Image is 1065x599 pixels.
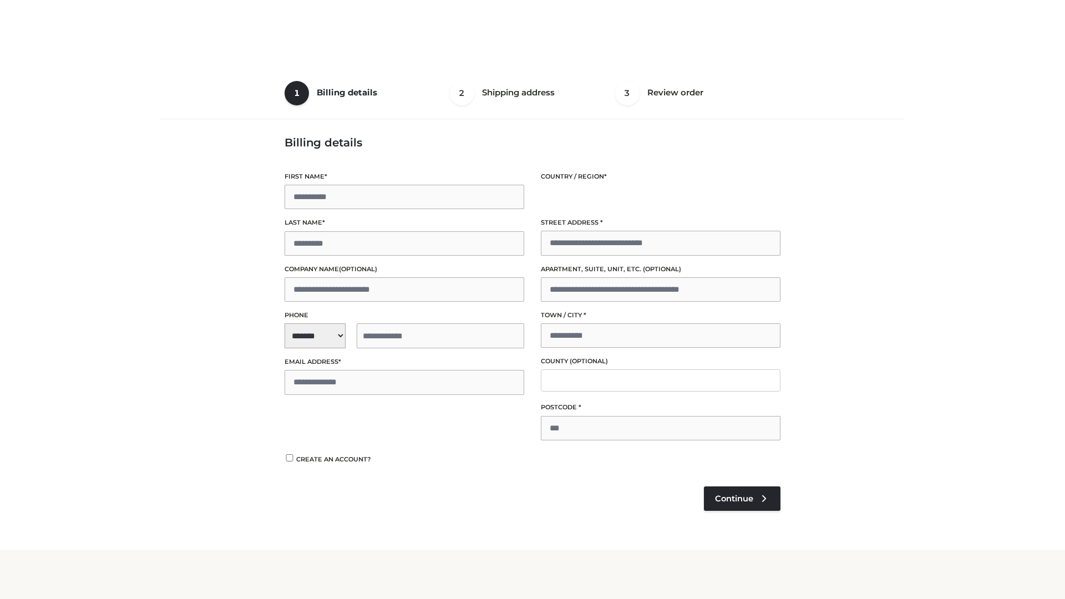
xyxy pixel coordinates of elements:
[285,454,295,461] input: Create an account?
[285,136,780,149] h3: Billing details
[541,402,780,413] label: Postcode
[570,357,608,365] span: (optional)
[285,357,524,367] label: Email address
[541,356,780,367] label: County
[541,217,780,228] label: Street address
[285,217,524,228] label: Last name
[541,264,780,275] label: Apartment, suite, unit, etc.
[643,265,681,273] span: (optional)
[541,171,780,182] label: Country / Region
[715,494,753,504] span: Continue
[339,265,377,273] span: (optional)
[704,486,780,511] a: Continue
[296,455,371,463] span: Create an account?
[541,310,780,321] label: Town / City
[285,310,524,321] label: Phone
[285,171,524,182] label: First name
[285,264,524,275] label: Company name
